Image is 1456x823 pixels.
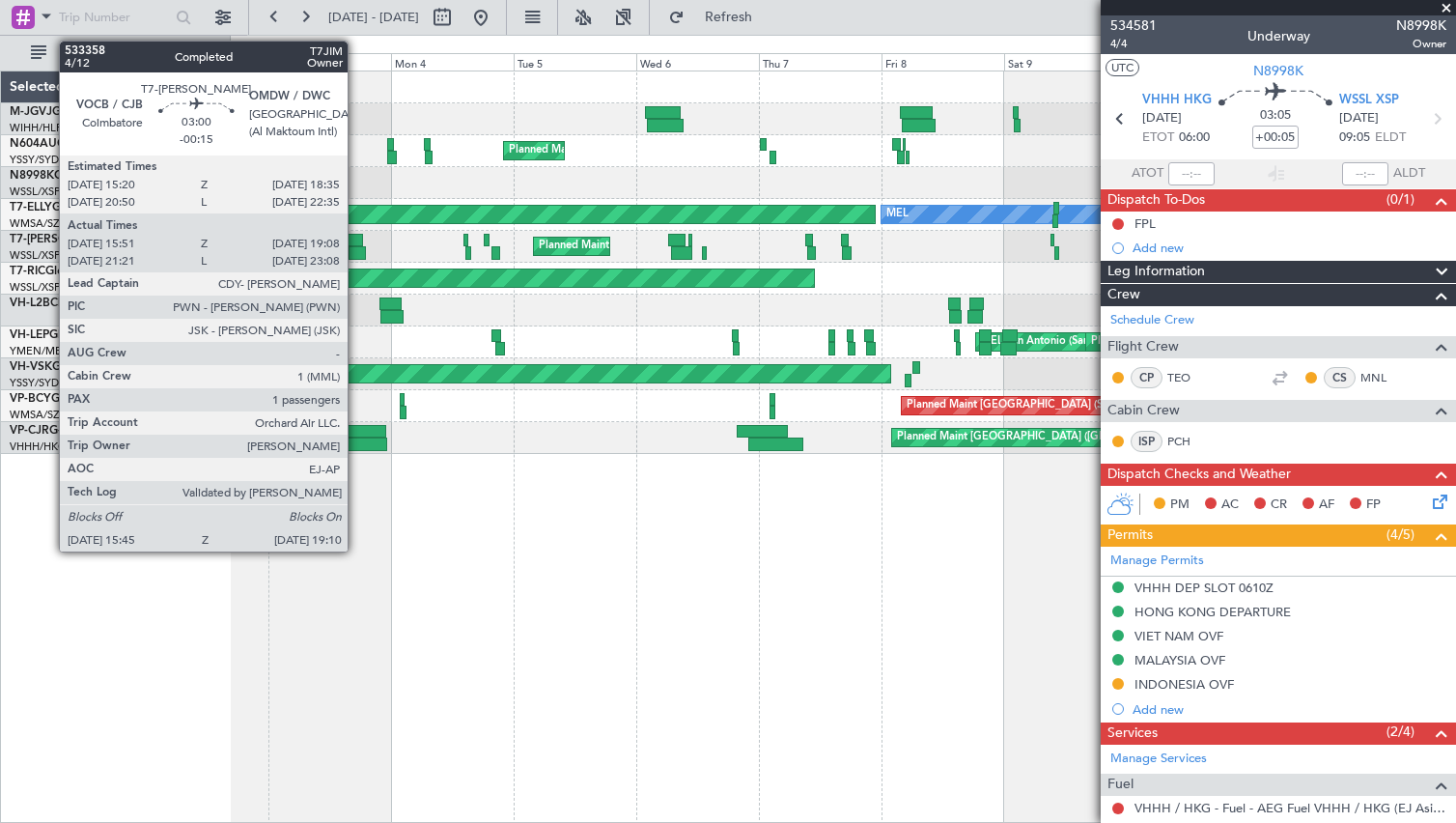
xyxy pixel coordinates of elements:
[1134,580,1274,596] div: VHHH DEP SLOT 0610Z
[1004,53,1127,71] div: Sat 9
[1110,311,1194,330] a: Schedule Crew
[1386,525,1414,545] span: (4/5)
[1247,26,1310,46] div: Underway
[1142,128,1174,148] span: ETOT
[1142,109,1182,128] span: [DATE]
[1107,284,1140,306] span: Crew
[509,136,733,165] div: Planned Maint Sydney ([PERSON_NAME] Intl)
[1107,464,1291,486] span: Dispatch Checks and Weather
[10,280,61,295] a: WSSL/XSP
[10,329,49,341] span: VH-LEP
[1386,722,1414,742] span: (2/4)
[1110,750,1207,769] a: Manage Services
[1360,369,1404,386] a: MNL
[10,440,67,454] a: VHHH/HKG
[1131,431,1162,452] div: ISP
[10,234,187,245] a: T7-[PERSON_NAME]Global 7500
[10,425,82,437] a: VP-CJRG-650
[1133,701,1446,718] div: Add new
[1170,496,1190,515] span: PM
[1142,91,1212,110] span: VHHH HKG
[1133,240,1446,256] div: Add new
[1168,162,1215,185] input: --:--
[59,3,170,32] input: Trip Number
[514,53,636,71] div: Tue 5
[1110,552,1204,571] a: Manage Permits
[10,344,69,358] a: YMEN/MEB
[10,361,52,373] span: VH-VSK
[1107,336,1179,358] span: Flight Crew
[981,327,1153,356] div: MEL San Antonio (San Antonio Intl)
[10,170,120,182] a: N8998KGlobal 6000
[10,138,140,150] a: N604AUChallenger 604
[1110,36,1157,52] span: 4/4
[1167,433,1211,450] a: PCH
[1131,367,1162,388] div: CP
[1167,369,1211,386] a: TEO
[10,153,59,167] a: YSSY/SYD
[1134,604,1291,620] div: HONG KONG DEPARTURE
[1221,496,1239,515] span: AC
[268,53,391,71] div: Sun 3
[659,2,775,33] button: Refresh
[1396,36,1446,52] span: Owner
[1375,128,1406,148] span: ELDT
[10,202,85,213] a: T7-ELLYG-550
[1324,367,1356,388] div: CS
[10,376,59,390] a: YSSY/SYD
[10,329,115,341] a: VH-LEPGlobal 6000
[1339,109,1379,128] span: [DATE]
[539,232,729,261] div: Planned Maint Dubai (Al Maktoum Intl)
[10,216,67,231] a: WMSA/SZB
[1110,15,1157,36] span: 534581
[10,170,54,182] span: N8998K
[1339,128,1370,148] span: 09:05
[10,234,122,245] span: T7-[PERSON_NAME]
[10,361,158,373] a: VH-VSKGlobal Express XRS
[10,138,57,150] span: N604AU
[1319,496,1334,515] span: AF
[897,423,1219,452] div: Planned Maint [GEOGRAPHIC_DATA] ([GEOGRAPHIC_DATA] Intl)
[10,121,63,135] a: WIHH/HLP
[234,39,266,55] div: [DATE]
[10,202,52,213] span: T7-ELLY
[1271,496,1287,515] span: CR
[1393,164,1425,184] span: ALDT
[1134,628,1223,644] div: VIET NAM OVF
[1253,61,1303,81] span: N8998K
[1134,800,1446,816] a: VHHH / HKG - Fuel - AEG Fuel VHHH / HKG (EJ Asia Only)
[1179,128,1210,148] span: 06:00
[636,53,759,71] div: Wed 6
[886,200,909,229] div: MEL
[10,298,50,309] span: VH-L2B
[10,248,61,263] a: WSSL/XSP
[391,53,514,71] div: Mon 4
[10,106,52,118] span: M-JGVJ
[50,46,204,60] span: All Aircraft
[688,11,770,24] span: Refresh
[1107,400,1180,422] span: Cabin Crew
[1107,723,1158,745] span: Services
[1396,15,1446,36] span: N8998K
[10,425,49,437] span: VP-CJR
[1107,525,1153,547] span: Permits
[10,266,111,277] a: T7-RICGlobal 6000
[1107,261,1205,283] span: Leg Information
[10,393,117,405] a: VP-BCYGlobal 5000
[328,9,419,26] span: [DATE] - [DATE]
[1107,774,1134,796] span: Fuel
[882,53,1004,71] div: Fri 8
[1339,91,1399,110] span: WSSL XSP
[1386,189,1414,210] span: (0/1)
[10,184,61,199] a: WSSL/XSP
[907,391,1357,420] div: Planned Maint [GEOGRAPHIC_DATA] (Sultan [PERSON_NAME] [PERSON_NAME] - Subang)
[759,53,882,71] div: Thu 7
[1134,652,1225,668] div: MALAYSIA OVF
[1107,189,1205,212] span: Dispatch To-Dos
[10,106,118,118] a: M-JGVJGlobal 5000
[10,393,51,405] span: VP-BCY
[10,266,45,277] span: T7-RIC
[10,408,67,422] a: WMSA/SZB
[1134,215,1156,232] div: FPL
[1132,164,1163,184] span: ATOT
